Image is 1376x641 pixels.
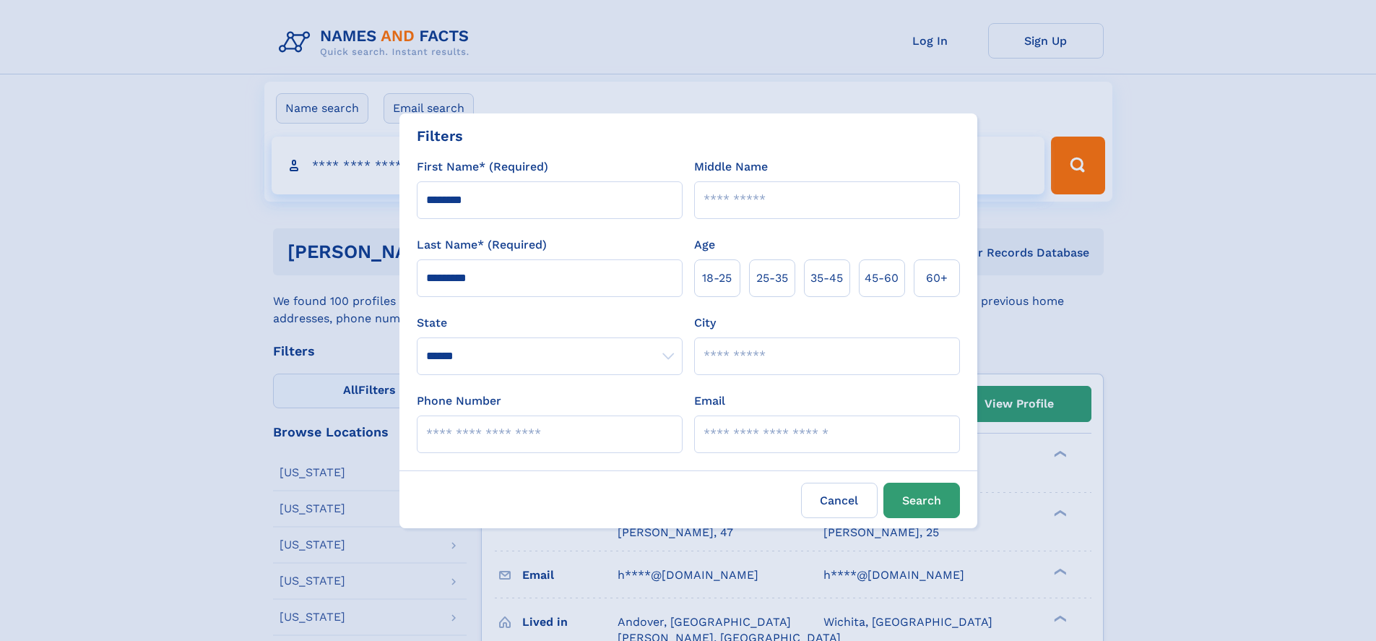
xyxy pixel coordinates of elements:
label: City [694,314,716,332]
span: 60+ [926,270,948,287]
span: 35‑45 [810,270,843,287]
button: Search [883,483,960,518]
label: Email [694,392,725,410]
label: Phone Number [417,392,501,410]
span: 25‑35 [756,270,788,287]
label: Age [694,236,715,254]
span: 45‑60 [865,270,899,287]
label: Last Name* (Required) [417,236,547,254]
label: Middle Name [694,158,768,176]
label: State [417,314,683,332]
span: 18‑25 [702,270,732,287]
label: First Name* (Required) [417,158,548,176]
div: Filters [417,125,463,147]
label: Cancel [801,483,878,518]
